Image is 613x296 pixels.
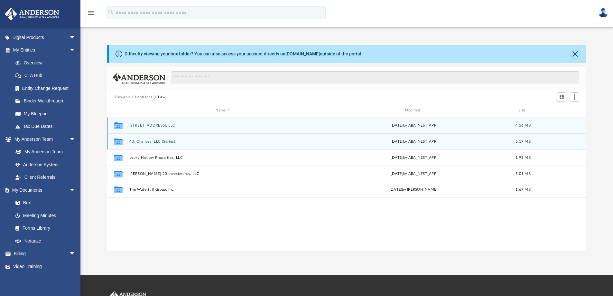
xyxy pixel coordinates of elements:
[9,234,82,247] a: Notarize
[107,117,587,251] div: grid
[320,108,507,113] div: Modified
[539,108,584,113] div: id
[571,49,580,58] button: Close
[69,184,82,197] span: arrow_drop_down
[114,94,152,100] button: Viewable-ClientDocs
[515,188,531,191] span: 1.69 MB
[87,12,95,17] a: menu
[87,9,95,17] i: menu
[285,51,320,56] a: [DOMAIN_NAME]
[129,108,317,113] div: Name
[69,133,82,146] span: arrow_drop_down
[599,8,608,17] img: User Pic
[107,9,115,16] i: search
[5,31,85,44] a: Digital Productsarrow_drop_down
[9,82,85,95] a: Entity Change Request
[125,51,363,57] div: Difficulty viewing your box folder? You can also access your account directly on outside of the p...
[320,122,507,128] div: [DATE] by ABA_NEST_APP
[9,158,82,171] a: Anderson System
[5,44,85,57] a: My Entitiesarrow_drop_down
[69,247,82,261] span: arrow_drop_down
[69,44,82,57] span: arrow_drop_down
[171,71,579,83] input: Search files and folders
[320,171,507,177] div: [DATE] by ABA_NEST_APP
[5,247,85,260] a: Billingarrow_drop_down
[9,120,85,133] a: Tax Due Dates
[3,8,61,20] img: Anderson Advisors Platinum Portal
[515,123,531,127] span: 4.56 MB
[570,92,580,101] button: Add
[110,108,126,113] div: id
[510,108,536,113] div: Size
[9,69,85,82] a: CTA Hub
[515,139,531,143] span: 5.17 MB
[5,184,82,196] a: My Documentsarrow_drop_down
[129,187,317,192] button: The Waterfall Group, Inc.
[129,156,317,160] button: Leaky Hollow Properties, LLC
[515,156,531,159] span: 1.93 MB
[515,172,531,175] span: 5.01 MB
[129,123,317,128] button: [STREET_ADDRESS], LLC
[69,31,82,44] span: arrow_drop_down
[9,209,82,222] a: Meeting Minutes
[9,146,79,158] a: My Anderson Team
[9,222,79,235] a: Forms Library
[9,95,85,108] a: Binder Walkthrough
[9,196,79,209] a: Box
[557,92,567,101] button: Switch to Grid View
[158,94,165,100] button: Law
[9,107,82,120] a: My Blueprint
[320,187,507,193] div: [DATE] by [PERSON_NAME]
[129,172,317,176] button: [PERSON_NAME] 20 Investments, LLC
[320,138,507,144] div: [DATE] by ABA_NEST_APP
[5,260,82,273] a: Video Training
[320,155,507,160] div: [DATE] by ABA_NEST_APP
[5,133,82,146] a: My Anderson Teamarrow_drop_down
[9,171,82,184] a: Client Referrals
[129,139,317,144] button: 4th Chances, LLC (Series)
[9,56,85,69] a: Overview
